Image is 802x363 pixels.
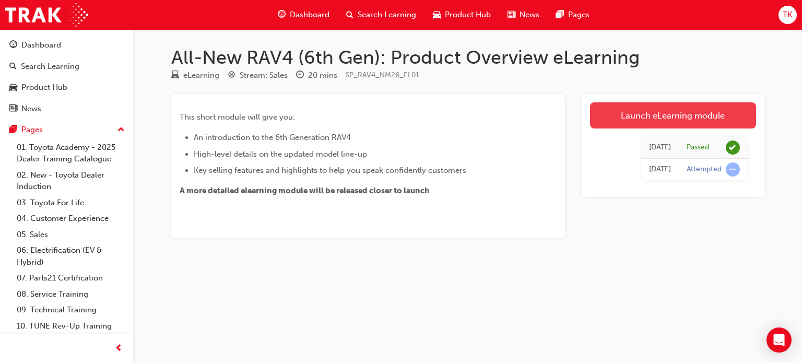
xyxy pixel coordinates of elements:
[9,83,17,92] span: car-icon
[346,71,419,79] span: Learning resource code
[13,210,129,227] a: 04. Customer Experience
[548,4,598,26] a: pages-iconPages
[726,162,740,177] span: learningRecordVerb_ATTEMPT-icon
[4,99,129,119] a: News
[21,61,79,73] div: Search Learning
[9,125,17,135] span: pages-icon
[568,9,589,21] span: Pages
[228,71,235,80] span: target-icon
[290,9,329,21] span: Dashboard
[278,8,286,21] span: guage-icon
[4,57,129,76] a: Search Learning
[171,69,219,82] div: Type
[687,143,709,153] div: Passed
[13,318,129,334] a: 10. TUNE Rev-Up Training
[783,9,792,21] span: TK
[180,186,430,195] span: A more detailed elearning module will be released closer to launch
[445,9,491,21] span: Product Hub
[21,39,61,51] div: Dashboard
[4,33,129,120] button: DashboardSearch LearningProduct HubNews
[338,4,424,26] a: search-iconSearch Learning
[508,8,515,21] span: news-icon
[726,140,740,155] span: learningRecordVerb_PASS-icon
[687,165,722,174] div: Attempted
[13,270,129,286] a: 07. Parts21 Certification
[346,8,353,21] span: search-icon
[194,149,367,159] span: High-level details on the updated model line-up
[21,124,43,136] div: Pages
[520,9,539,21] span: News
[13,302,129,318] a: 09. Technical Training
[183,69,219,81] div: eLearning
[358,9,416,21] span: Search Learning
[4,120,129,139] button: Pages
[9,41,17,50] span: guage-icon
[296,69,337,82] div: Duration
[228,69,288,82] div: Stream
[4,36,129,55] a: Dashboard
[556,8,564,21] span: pages-icon
[590,102,756,128] a: Launch eLearning module
[194,133,351,142] span: An introduction to the 6th Generation RAV4
[115,342,123,355] span: prev-icon
[13,286,129,302] a: 08. Service Training
[13,242,129,270] a: 06. Electrification (EV & Hybrid)
[499,4,548,26] a: news-iconNews
[269,4,338,26] a: guage-iconDashboard
[21,81,67,93] div: Product Hub
[9,104,17,114] span: news-icon
[649,163,671,175] div: Mon Sep 15 2025 11:19:39 GMT+1000 (Australian Eastern Standard Time)
[117,123,125,137] span: up-icon
[180,112,295,122] span: This short module will give you:
[424,4,499,26] a: car-iconProduct Hub
[13,227,129,243] a: 05. Sales
[5,3,88,27] img: Trak
[766,327,792,353] div: Open Intercom Messenger
[649,142,671,154] div: Mon Sep 15 2025 11:26:37 GMT+1000 (Australian Eastern Standard Time)
[779,6,797,24] button: TK
[171,46,764,69] h1: All-New RAV4 (6th Gen): Product Overview eLearning
[171,71,179,80] span: learningResourceType_ELEARNING-icon
[13,167,129,195] a: 02. New - Toyota Dealer Induction
[4,78,129,97] a: Product Hub
[13,139,129,167] a: 01. Toyota Academy - 2025 Dealer Training Catalogue
[13,195,129,211] a: 03. Toyota For Life
[308,69,337,81] div: 20 mins
[194,166,466,175] span: Key selling features and highlights to help you speak confidently customers
[240,69,288,81] div: Stream: Sales
[433,8,441,21] span: car-icon
[296,71,304,80] span: clock-icon
[21,103,41,115] div: News
[9,62,17,72] span: search-icon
